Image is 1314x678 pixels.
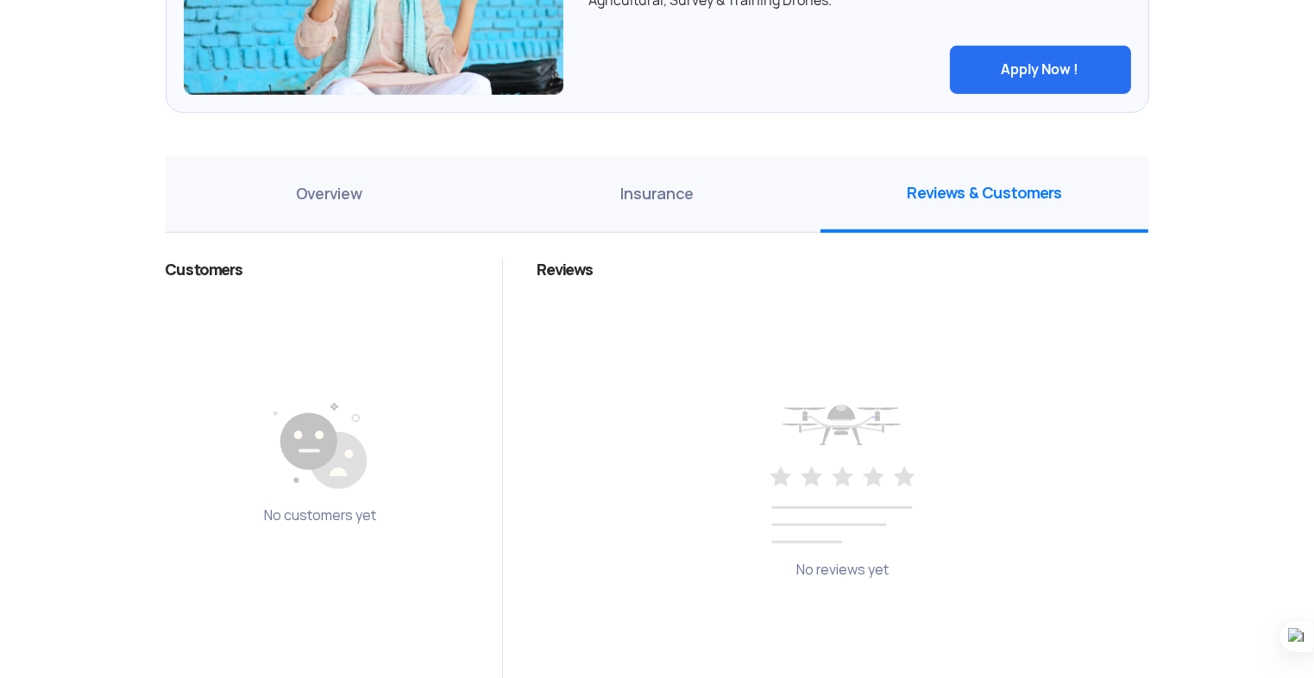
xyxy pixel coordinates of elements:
p: No reviews yet [770,543,916,580]
img: img_noreviews.svg [770,405,916,543]
p: No customers yet [265,489,377,525]
span: Reviews & Customers [820,156,1148,233]
img: img_noCustomers.svg [273,403,368,489]
button: Apply Now ! [950,46,1131,94]
h4: Customers [166,259,476,280]
h4: Reviews [538,259,1149,280]
span: Insurance [493,156,820,233]
span: Overview [166,156,494,233]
